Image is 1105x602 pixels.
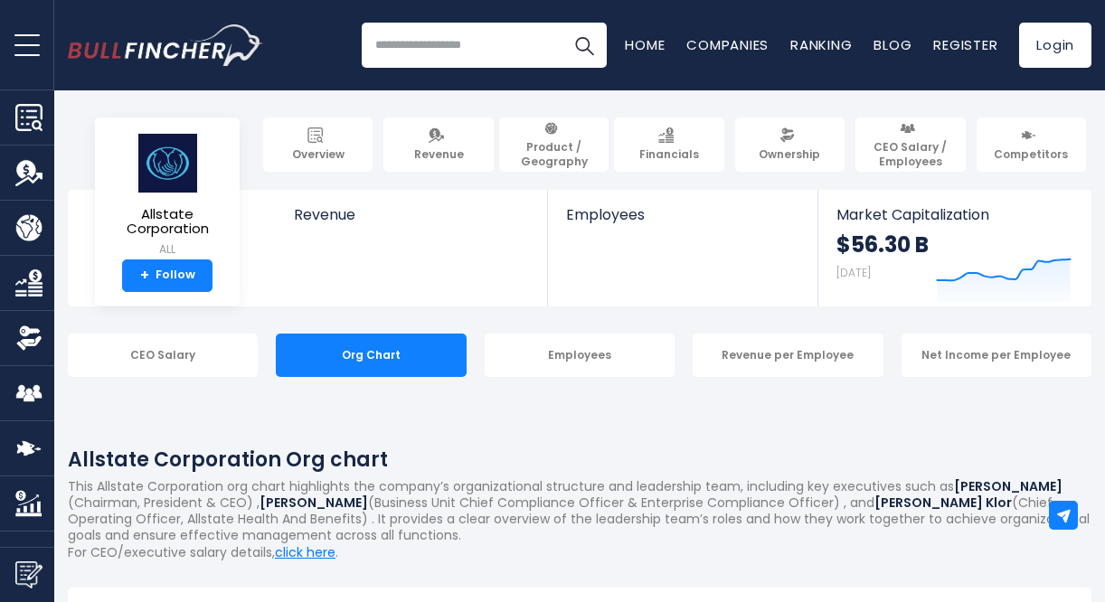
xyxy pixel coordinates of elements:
[548,190,818,254] a: Employees
[68,445,1091,475] h1: Allstate Corporation Org chart
[15,325,42,352] img: Ownership
[68,24,263,66] img: Bullfincher logo
[864,140,957,168] span: CEO Salary / Employees
[977,118,1086,172] a: Competitors
[263,118,373,172] a: Overview
[507,140,600,168] span: Product / Geography
[994,147,1068,162] span: Competitors
[566,206,800,223] span: Employees
[122,259,212,292] a: +Follow
[693,334,883,377] div: Revenue per Employee
[639,147,699,162] span: Financials
[625,35,665,54] a: Home
[614,118,723,172] a: Financials
[902,334,1091,377] div: Net Income per Employee
[874,494,1012,512] b: [PERSON_NAME] Klor
[499,118,609,172] a: Product / Geography
[68,334,258,377] div: CEO Salary
[260,494,368,512] b: [PERSON_NAME]
[790,35,852,54] a: Ranking
[109,207,225,237] span: Allstate Corporation
[294,206,530,223] span: Revenue
[818,190,1090,306] a: Market Capitalization $56.30 B [DATE]
[414,147,464,162] span: Revenue
[855,118,965,172] a: CEO Salary / Employees
[954,477,1062,495] b: [PERSON_NAME]
[686,35,769,54] a: Companies
[836,265,871,280] small: [DATE]
[68,24,262,66] a: Go to homepage
[485,334,675,377] div: Employees
[109,132,226,259] a: Allstate Corporation ALL
[275,543,335,561] a: click here
[109,241,225,258] small: ALL
[836,230,929,259] strong: $56.30 B
[383,118,493,172] a: Revenue
[1019,23,1091,68] a: Login
[759,147,820,162] span: Ownership
[276,334,466,377] div: Org Chart
[874,35,911,54] a: Blog
[68,478,1091,544] p: This Allstate Corporation org chart highlights the company’s organizational structure and leaders...
[562,23,607,68] button: Search
[836,206,1072,223] span: Market Capitalization
[933,35,997,54] a: Register
[276,190,548,254] a: Revenue
[68,544,1091,560] p: For CEO/executive salary details, .
[735,118,845,172] a: Ownership
[140,268,149,284] strong: +
[292,147,345,162] span: Overview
